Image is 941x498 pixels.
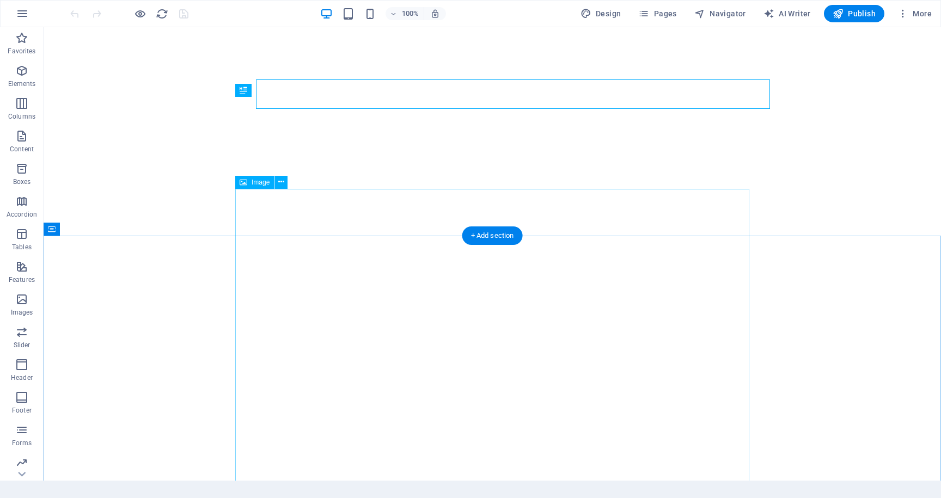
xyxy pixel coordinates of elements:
p: Favorites [8,47,35,56]
i: Reload page [156,8,168,20]
p: Columns [8,112,35,121]
button: Navigator [690,5,750,22]
p: Footer [12,406,32,415]
span: AI Writer [763,8,811,19]
button: reload [155,7,168,20]
p: Accordion [7,210,37,219]
div: + Add section [462,226,523,245]
i: On resize automatically adjust zoom level to fit chosen device. [430,9,440,19]
p: Boxes [13,177,31,186]
div: Design (Ctrl+Alt+Y) [576,5,626,22]
p: Images [11,308,33,317]
span: Design [581,8,621,19]
button: Pages [634,5,681,22]
button: More [893,5,936,22]
span: More [897,8,932,19]
span: Navigator [694,8,746,19]
p: Content [10,145,34,153]
button: AI Writer [759,5,815,22]
span: Pages [638,8,676,19]
button: Publish [824,5,884,22]
p: Slider [14,341,30,349]
button: Click here to leave preview mode and continue editing [133,7,146,20]
p: Header [11,373,33,382]
button: 100% [386,7,424,20]
p: Features [9,275,35,284]
span: Image [252,179,270,186]
h6: 100% [402,7,419,20]
p: Tables [12,243,32,251]
p: Forms [12,439,32,447]
button: Design [576,5,626,22]
p: Elements [8,79,36,88]
span: Publish [833,8,876,19]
